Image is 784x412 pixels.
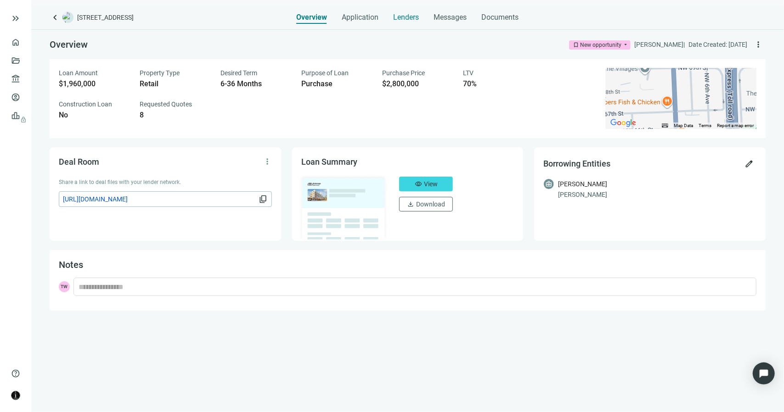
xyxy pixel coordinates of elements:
[11,369,20,378] span: help
[382,69,425,77] span: Purchase Price
[220,79,290,89] div: 6-36 Months
[342,13,379,22] span: Application
[394,13,419,22] span: Lenders
[77,13,134,22] span: [STREET_ADDRESS]
[140,69,180,77] span: Property Type
[580,40,621,50] div: New opportunity
[463,79,533,89] div: 70%
[59,100,112,108] span: Construction Loan
[745,159,754,168] span: edit
[463,69,474,77] span: LTV
[753,362,775,384] div: Open Intercom Messenger
[608,117,638,129] a: Open this area in Google Maps (opens a new window)
[140,111,209,120] div: 8
[50,39,88,50] span: Overview
[63,194,257,204] span: [URL][DOMAIN_NAME]
[399,197,453,212] button: downloadDownload
[742,156,756,171] button: edit
[608,117,638,129] img: Google
[259,195,268,204] span: content_copy
[50,12,61,23] a: keyboard_arrow_left
[59,179,181,185] span: Share a link to deal files with your lender network.
[558,189,756,200] div: [PERSON_NAME]
[634,39,685,50] div: [PERSON_NAME] |
[717,123,754,128] a: Report a map error
[59,79,129,89] div: $1,960,000
[140,79,209,89] div: Retail
[59,259,83,270] span: Notes
[263,157,272,166] span: more_vert
[260,154,275,169] button: more_vert
[301,157,357,167] span: Loan Summary
[220,69,257,77] span: Desired Term
[688,39,747,50] div: Date Created: [DATE]
[10,13,21,24] button: keyboard_double_arrow_right
[662,122,668,129] button: Keyboard shortcuts
[301,69,349,77] span: Purpose of Loan
[59,69,98,77] span: Loan Amount
[558,179,607,189] div: [PERSON_NAME]
[59,111,129,120] div: No
[301,79,371,89] div: Purchase
[59,157,99,167] span: Deal Room
[699,123,711,128] a: Terms (opens in new tab)
[416,200,445,208] span: Download
[434,13,467,22] span: Messages
[407,200,414,208] span: download
[299,174,389,242] img: dealOverviewImg
[11,391,20,400] img: avatar
[543,159,610,168] span: Borrowing Entities
[424,180,438,188] span: View
[415,180,422,188] span: visibility
[573,42,579,48] span: bookmark
[482,13,519,22] span: Documents
[62,12,73,23] img: deal-logo
[751,37,766,52] button: more_vert
[140,100,192,108] span: Requested Quotes
[674,122,693,129] button: Map Data
[399,177,453,191] button: visibilityView
[754,40,763,49] span: more_vert
[297,13,327,22] span: Overview
[59,281,70,292] span: TW
[382,79,452,89] div: $2,800,000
